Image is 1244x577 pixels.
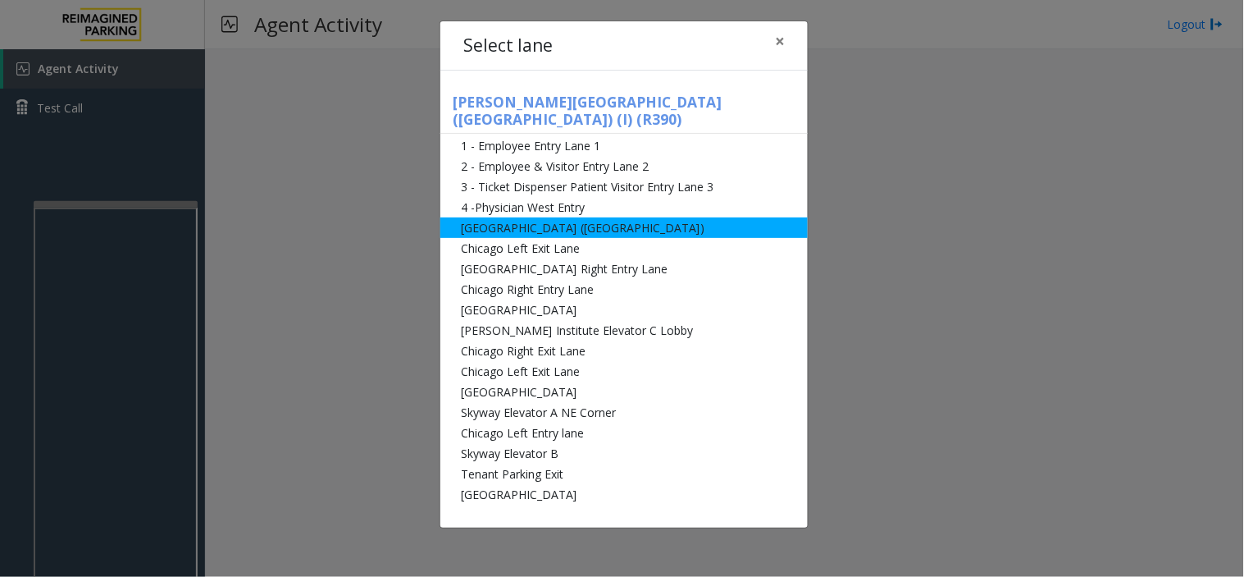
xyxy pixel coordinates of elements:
h5: [PERSON_NAME][GEOGRAPHIC_DATA] ([GEOGRAPHIC_DATA]) (I) (R390) [440,94,808,134]
li: [GEOGRAPHIC_DATA] [440,300,808,320]
h4: Select lane [463,33,553,59]
li: 1 - Employee Entry Lane 1 [440,135,808,156]
span: × [775,30,785,53]
li: Chicago Left Exit Lane [440,238,808,259]
li: [GEOGRAPHIC_DATA] ([GEOGRAPHIC_DATA]) [440,218,808,238]
li: 3 - Ticket Dispenser Patient Visitor Entry Lane 3 [440,176,808,197]
li: Chicago Right Entry Lane [440,279,808,300]
li: [GEOGRAPHIC_DATA] [440,484,808,505]
li: Skyway Elevator B [440,443,808,464]
li: [PERSON_NAME] Institute Elevator C Lobby [440,320,808,341]
li: Tenant Parking Exit [440,464,808,484]
button: Close [763,21,796,62]
li: Chicago Left Exit Lane [440,361,808,382]
li: Chicago Left Entry lane [440,423,808,443]
li: Skyway Elevator A NE Corner [440,402,808,423]
li: 2 - Employee & Visitor Entry Lane 2 [440,156,808,176]
li: [GEOGRAPHIC_DATA] Right Entry Lane [440,259,808,279]
li: [GEOGRAPHIC_DATA] [440,382,808,402]
li: Chicago Right Exit Lane [440,341,808,361]
li: 4 -Physician West Entry [440,197,808,218]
